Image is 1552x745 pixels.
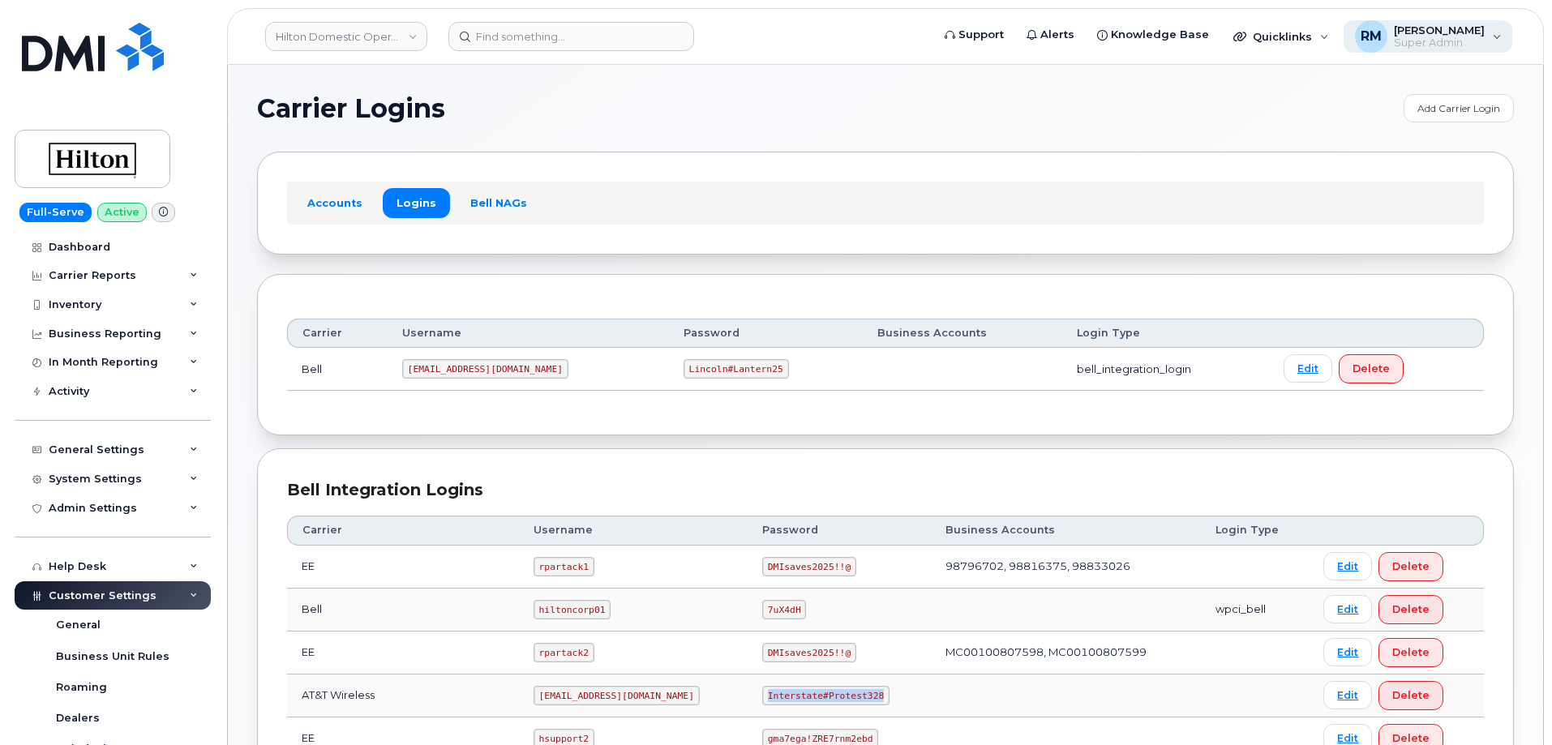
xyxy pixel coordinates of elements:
code: rpartack1 [534,557,594,576]
td: Bell [287,589,519,632]
a: Edit [1323,638,1372,666]
a: Edit [1284,354,1332,383]
th: Username [519,516,748,545]
th: Business Accounts [863,319,1062,348]
code: 7uX4dH [762,600,806,619]
a: Edit [1323,681,1372,709]
span: Carrier Logins [257,96,445,121]
button: Delete [1339,354,1404,383]
th: Username [388,319,669,348]
code: DMIsaves2025!!@ [762,643,856,662]
button: Delete [1378,552,1443,581]
a: Edit [1323,595,1372,623]
span: Delete [1392,687,1430,703]
td: Bell [287,348,388,391]
button: Delete [1378,681,1443,710]
code: DMIsaves2025!!@ [762,557,856,576]
button: Delete [1378,638,1443,667]
span: Delete [1392,644,1430,660]
a: Add Carrier Login [1404,94,1514,122]
code: [EMAIL_ADDRESS][DOMAIN_NAME] [534,686,700,705]
a: Edit [1323,552,1372,580]
a: Logins [383,188,450,217]
a: Accounts [294,188,376,217]
div: Bell Integration Logins [287,478,1484,502]
a: Bell NAGs [457,188,541,217]
button: Delete [1378,595,1443,624]
th: Carrier [287,319,388,348]
td: bell_integration_login [1062,348,1269,391]
span: Delete [1353,361,1390,376]
code: rpartack2 [534,643,594,662]
th: Password [748,516,931,545]
th: Password [669,319,863,348]
th: Business Accounts [931,516,1201,545]
td: EE [287,632,519,674]
th: Carrier [287,516,519,545]
td: wpci_bell [1201,589,1310,632]
code: Interstate#Protest328 [762,686,890,705]
th: Login Type [1062,319,1269,348]
td: AT&T Wireless [287,674,519,717]
th: Login Type [1201,516,1310,545]
td: MC00100807598, MC00100807599 [931,632,1201,674]
iframe: Messenger Launcher [1481,674,1540,733]
code: hiltoncorp01 [534,600,611,619]
span: Delete [1392,559,1430,574]
td: EE [287,546,519,589]
code: Lincoln#Lantern25 [684,359,789,379]
code: [EMAIL_ADDRESS][DOMAIN_NAME] [402,359,568,379]
span: Delete [1392,602,1430,617]
td: 98796702, 98816375, 98833026 [931,546,1201,589]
